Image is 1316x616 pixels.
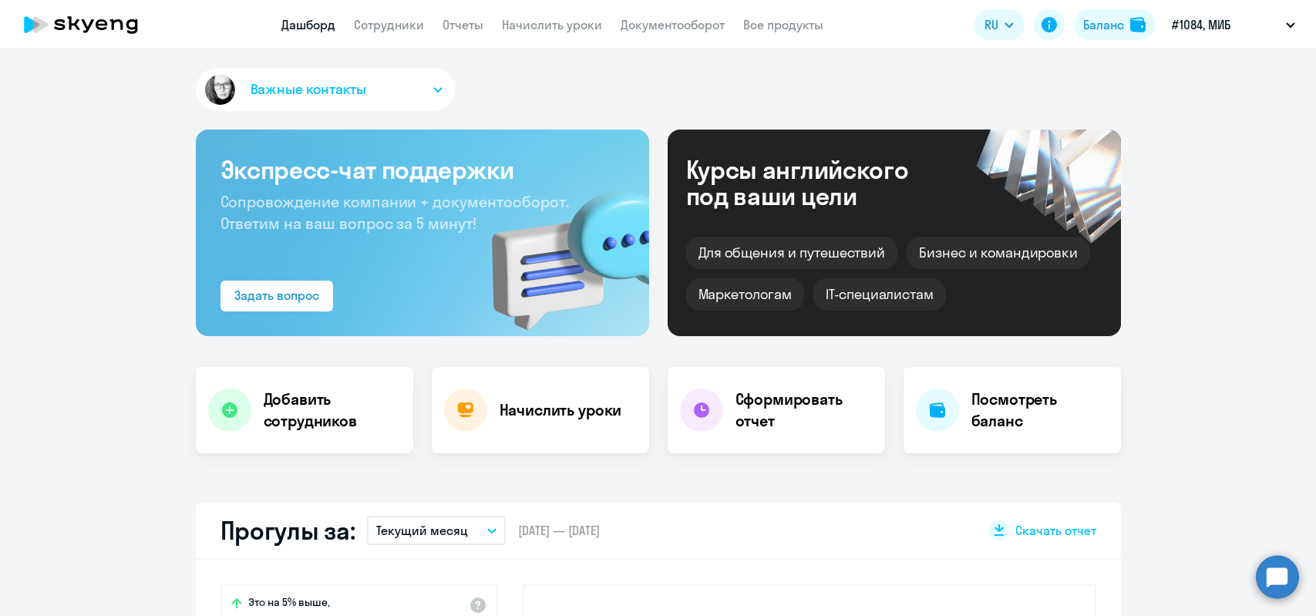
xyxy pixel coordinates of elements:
[974,9,1025,40] button: RU
[220,515,355,546] h2: Прогулы за:
[621,17,725,32] a: Документооборот
[470,163,649,336] img: bg-img
[1015,522,1096,539] span: Скачать отчет
[518,522,600,539] span: [DATE] — [DATE]
[220,192,569,233] span: Сопровождение компании + документооборот. Ответим на ваш вопрос за 5 минут!
[281,17,335,32] a: Дашборд
[743,17,823,32] a: Все продукты
[502,17,602,32] a: Начислить уроки
[251,79,366,99] span: Важные контакты
[1074,9,1155,40] button: Балансbalance
[248,595,330,614] span: Это на 5% выше,
[234,286,319,305] div: Задать вопрос
[202,72,238,108] img: avatar
[1130,17,1146,32] img: balance
[500,399,622,421] h4: Начислить уроки
[735,389,873,432] h4: Сформировать отчет
[984,15,998,34] span: RU
[813,278,946,311] div: IT-специалистам
[196,68,455,111] button: Важные контакты
[220,154,624,185] h3: Экспресс-чат поддержки
[264,389,401,432] h4: Добавить сотрудников
[376,521,468,540] p: Текущий месяц
[220,281,333,311] button: Задать вопрос
[686,278,804,311] div: Маркетологам
[443,17,483,32] a: Отчеты
[1083,15,1124,34] div: Баланс
[1172,15,1230,34] p: #1084, МИБ
[686,157,950,209] div: Курсы английского под ваши цели
[354,17,424,32] a: Сотрудники
[686,237,898,269] div: Для общения и путешествий
[971,389,1109,432] h4: Посмотреть баланс
[1164,6,1303,43] button: #1084, МИБ
[367,516,506,545] button: Текущий месяц
[907,237,1090,269] div: Бизнес и командировки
